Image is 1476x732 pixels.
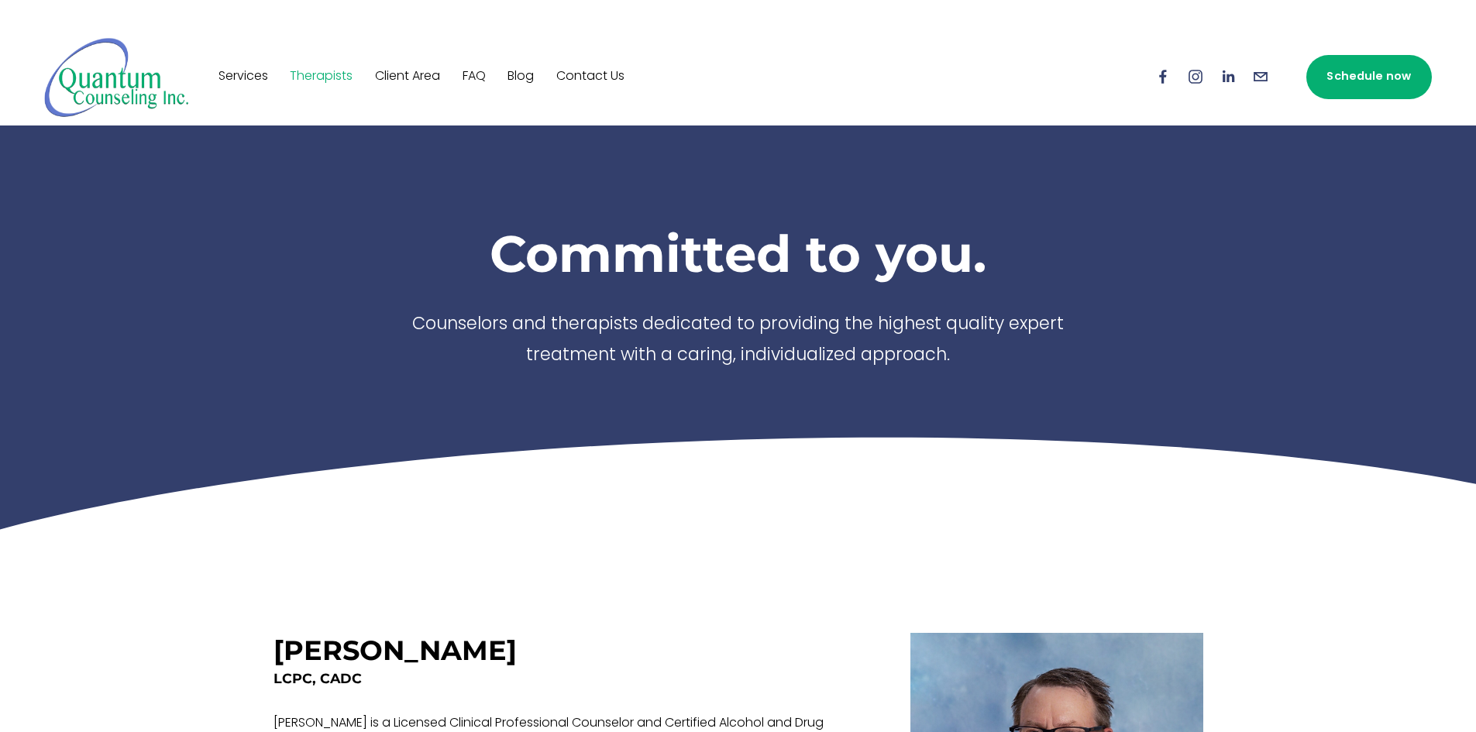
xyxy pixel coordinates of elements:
p: Counselors and therapists dedicated to providing the highest quality expert treatment with a cari... [390,310,1087,373]
h1: Committed to you. [390,222,1087,284]
a: Facebook [1154,68,1172,85]
a: LinkedIn [1220,68,1237,85]
a: Contact Us [556,64,624,89]
h3: [PERSON_NAME] [274,634,517,667]
img: Quantum Counseling Inc. | Change starts here. [44,36,189,118]
a: FAQ [463,64,486,89]
a: info@quantumcounselinginc.com [1252,68,1269,85]
a: Services [218,64,268,89]
h4: LCPC, CADC [274,669,845,689]
a: Blog [507,64,534,89]
a: Client Area [375,64,440,89]
a: Schedule now [1306,55,1432,99]
a: Therapists [290,64,353,89]
a: Instagram [1187,68,1204,85]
